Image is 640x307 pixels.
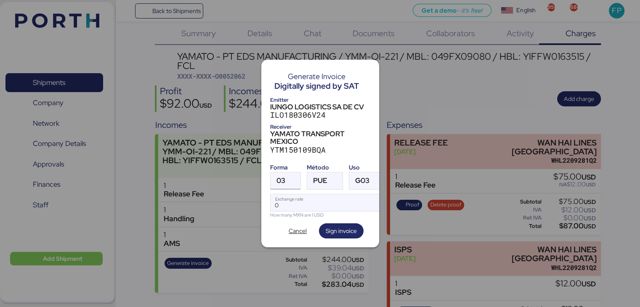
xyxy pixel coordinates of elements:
[270,111,370,119] div: ILO180306V24
[274,80,359,92] div: Digitally signed by SAT
[270,122,370,131] div: Receiver
[274,73,359,80] div: Generate Invoice
[355,177,369,184] span: G03
[313,177,327,184] span: PUE
[271,194,385,211] input: Exchange rate
[276,177,285,184] span: 03
[307,163,343,172] div: Método
[270,95,370,104] div: Emitter
[319,223,364,238] button: Sign invoice
[349,163,385,172] div: Uso
[270,146,370,154] div: YTM150109BQA
[270,103,370,111] div: IUNGO LOGISTICS SA DE CV
[270,130,370,146] div: YAMATO TRANSPORT MEXICO
[289,226,307,236] span: Cancel
[326,226,357,236] span: Sign invoice
[270,163,301,172] div: Forma
[277,223,319,238] button: Cancel
[270,212,385,219] div: How many MXN are 1 USD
